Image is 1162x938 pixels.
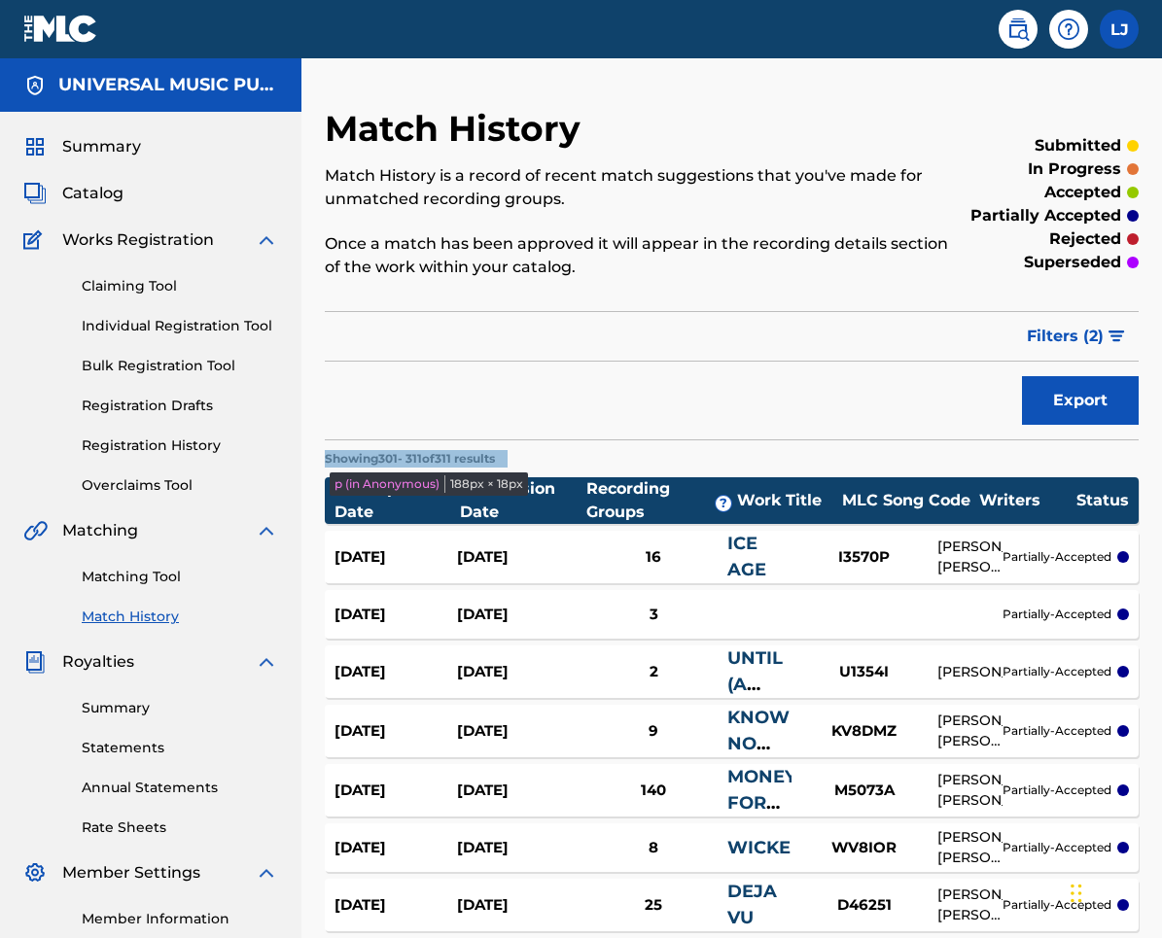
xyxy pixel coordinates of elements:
[1044,181,1121,204] p: accepted
[1028,157,1121,181] p: in progress
[937,662,1003,682] div: [PERSON_NAME]
[580,780,726,802] div: 140
[1076,489,1129,512] div: Status
[1003,606,1111,623] p: partially-accepted
[23,519,48,542] img: Matching
[937,711,1003,751] div: [PERSON_NAME] [PERSON_NAME], [PERSON_NAME] AGINCOURT [PERSON_NAME] [PERSON_NAME], [PERSON_NAME] "...
[255,228,278,252] img: expand
[586,477,737,524] div: Recording Groups
[457,546,580,569] div: [DATE]
[82,316,278,336] a: Individual Registration Tool
[325,164,952,211] p: Match History is a record of recent match suggestions that you've made for unmatched recording gr...
[937,885,1003,925] div: [PERSON_NAME], [PERSON_NAME], [PERSON_NAME], [PERSON_NAME], [PERSON_NAME] A JR [PERSON_NAME] [PER...
[737,489,833,512] div: Work Title
[1003,782,1111,799] p: partially-accepted
[727,533,766,580] a: ICE AGE
[23,182,47,205] img: Catalog
[1003,722,1111,740] p: partially-accepted
[82,276,278,296] a: Claiming Tool
[82,817,278,838] a: Rate Sheets
[335,837,457,859] div: [DATE]
[82,396,278,416] a: Registration Drafts
[580,720,726,743] div: 9
[937,827,1003,868] div: [PERSON_NAME] [PERSON_NAME] [PERSON_NAME], [PERSON_NAME], [PERSON_NAME]
[1022,376,1139,425] button: Export
[325,107,590,151] h2: Match History
[1100,10,1139,49] div: User Menu
[580,837,726,859] div: 8
[1065,845,1162,938] iframe: Chat Widget
[62,182,123,205] span: Catalog
[457,894,580,917] div: [DATE]
[23,861,47,885] img: Member Settings
[792,780,937,802] div: M5073A
[82,356,278,376] a: Bulk Registration Tool
[23,650,47,674] img: Royalties
[1049,227,1121,251] p: rejected
[335,661,457,683] div: [DATE]
[82,475,278,496] a: Overclaims Tool
[457,604,580,626] div: [DATE]
[1027,325,1104,348] span: Filters ( 2 )
[1015,312,1139,361] button: Filters (2)
[1109,330,1125,342] img: filter
[1049,10,1088,49] div: Help
[580,604,726,626] div: 3
[58,74,278,96] h5: UNIVERSAL MUSIC PUB GROUP
[325,232,952,279] p: Once a match has been approved it will appear in the recording details section of the work within...
[82,435,278,456] a: Registration History
[335,780,457,802] div: [DATE]
[792,546,937,569] div: I3570P
[937,770,1003,811] div: [PERSON_NAME], [PERSON_NAME]
[335,720,457,743] div: [DATE]
[82,778,278,798] a: Annual Statements
[937,537,1003,577] div: [PERSON_NAME], [PERSON_NAME] [PERSON_NAME], [PERSON_NAME] [PERSON_NAME], [PERSON_NAME] [PERSON_NAME]
[457,837,580,859] div: [DATE]
[325,450,495,468] p: Showing 301 - 311 of 311 results
[23,15,98,43] img: MLC Logo
[792,720,937,743] div: KV8DMZ
[23,135,47,158] img: Summary
[580,546,726,569] div: 16
[23,182,123,205] a: CatalogCatalog
[335,894,457,917] div: [DATE]
[457,720,580,743] div: [DATE]
[23,135,141,158] a: SummarySummary
[457,661,580,683] div: [DATE]
[23,74,47,97] img: Accounts
[1024,251,1121,274] p: superseded
[82,698,278,718] a: Summary
[62,228,214,252] span: Works Registration
[1003,663,1111,680] p: partially-accepted
[1003,896,1111,914] p: partially-accepted
[335,604,457,626] div: [DATE]
[82,738,278,758] a: Statements
[62,519,138,542] span: Matching
[82,607,278,627] a: Match History
[82,909,278,929] a: Member Information
[727,881,777,928] a: DEJA VU
[792,837,937,859] div: WV8IOR
[792,661,937,683] div: U1354I
[580,894,726,917] div: 25
[460,477,585,524] div: Submission Date
[970,204,1121,227] p: partially accepted
[1003,548,1111,566] p: partially-accepted
[727,647,828,774] a: UNTIL (A MATTER OF MOMENTS)
[999,10,1038,49] a: Public Search
[833,489,979,512] div: MLC Song Code
[255,861,278,885] img: expand
[335,546,457,569] div: [DATE]
[62,135,141,158] span: Summary
[335,477,460,524] div: Last Updated Date
[62,861,200,885] span: Member Settings
[727,837,805,858] a: WICKED
[82,567,278,587] a: Matching Tool
[792,894,937,917] div: D46251
[727,766,816,840] a: MONEY FOR NOTHING
[1035,134,1121,157] p: submitted
[23,228,49,252] img: Works Registration
[1071,864,1082,922] div: Drag
[62,650,134,674] span: Royalties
